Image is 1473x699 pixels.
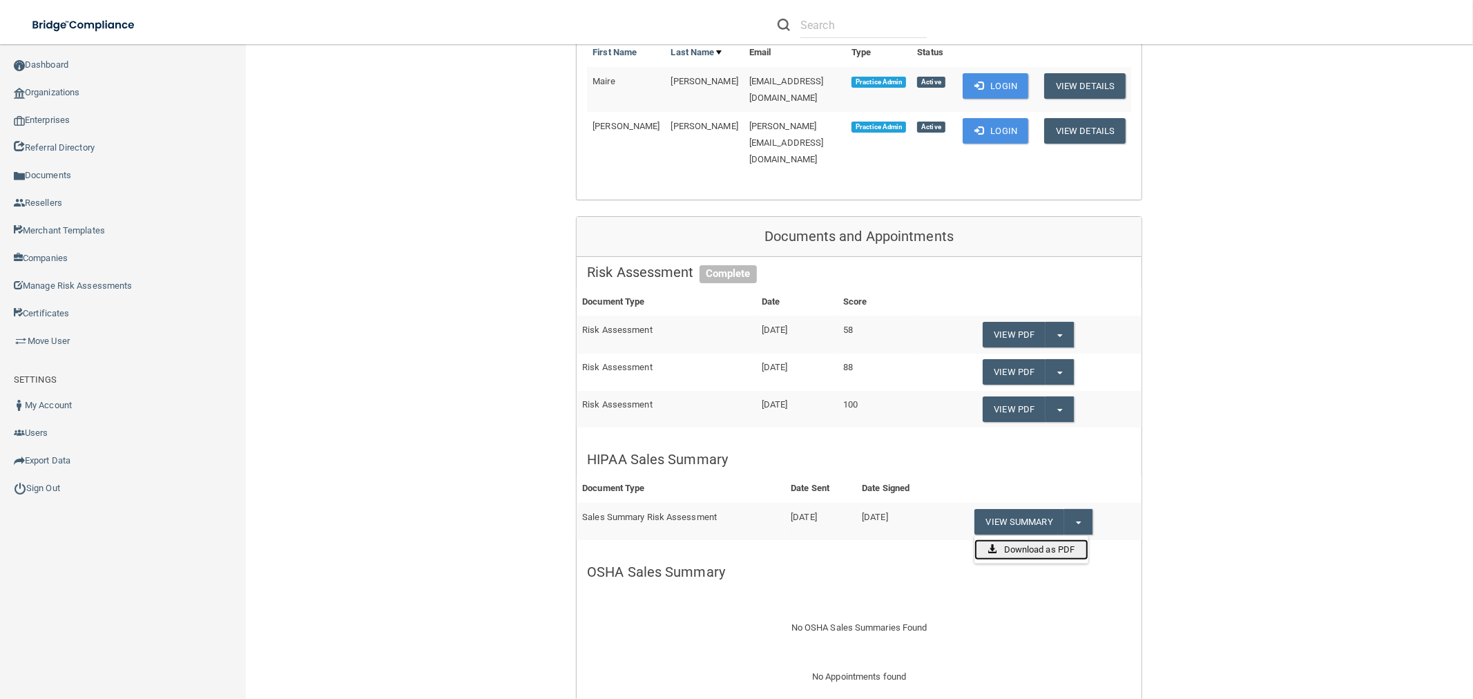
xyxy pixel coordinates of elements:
th: Date [756,288,838,316]
img: organization-icon.f8decf85.png [14,88,25,99]
a: View PDF [983,359,1046,385]
img: icon-export.b9366987.png [14,455,25,466]
td: Sales Summary Risk Assessment [577,503,785,540]
th: Document Type [577,475,785,503]
a: Download as PDF [974,539,1089,560]
a: View Summary [974,509,1064,535]
button: View Details [1044,118,1126,144]
img: icon-documents.8dae5593.png [14,171,25,182]
span: [PERSON_NAME] [671,121,738,131]
span: [PERSON_NAME][EMAIL_ADDRESS][DOMAIN_NAME] [749,121,824,164]
a: Last Name [671,44,722,61]
span: Active [917,77,945,88]
td: [DATE] [756,316,838,353]
img: ic_power_dark.7ecde6b1.png [14,482,26,495]
span: Complete [700,265,757,283]
div: Documents and Appointments [577,217,1142,257]
button: View Details [1044,73,1126,99]
span: Practice Admin [851,122,906,133]
span: Practice Admin [851,77,906,88]
img: enterprise.0d942306.png [14,116,25,126]
label: SETTINGS [14,372,57,388]
td: [DATE] [856,503,941,540]
td: Risk Assessment [577,316,755,353]
td: 100 [838,391,915,428]
th: Score [838,288,915,316]
span: [PERSON_NAME] [671,76,738,86]
img: ic-search.3b580494.png [778,19,790,31]
button: Login [963,73,1028,99]
div: No OSHA Sales Summaries Found [577,603,1142,653]
span: [EMAIL_ADDRESS][DOMAIN_NAME] [749,76,824,103]
a: View PDF [983,322,1046,347]
td: 58 [838,316,915,353]
img: bridge_compliance_login_screen.278c3ca4.svg [21,11,148,39]
h5: HIPAA Sales Summary [587,452,1131,467]
img: icon-users.e205127d.png [14,428,25,439]
img: briefcase.64adab9b.png [14,334,28,348]
h5: OSHA Sales Summary [587,564,1131,580]
span: Maire [593,76,615,86]
td: [DATE] [756,354,838,391]
th: Date Sent [785,475,856,503]
td: Risk Assessment [577,391,755,428]
h5: Risk Assessment [587,265,1131,280]
span: Active [917,122,945,133]
a: First Name [593,44,637,61]
td: [DATE] [756,391,838,428]
a: View PDF [983,396,1046,422]
img: ic_user_dark.df1a06c3.png [14,400,25,411]
button: Login [963,118,1028,144]
input: Search [800,12,927,38]
span: [PERSON_NAME] [593,121,660,131]
img: ic_reseller.de258add.png [14,198,25,209]
td: Risk Assessment [577,354,755,391]
th: Date Signed [856,475,941,503]
td: [DATE] [785,503,856,540]
img: ic_dashboard_dark.d01f4a41.png [14,60,25,71]
iframe: Drift Widget Chat Controller [1235,602,1456,656]
th: Document Type [577,288,755,316]
td: 88 [838,354,915,391]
